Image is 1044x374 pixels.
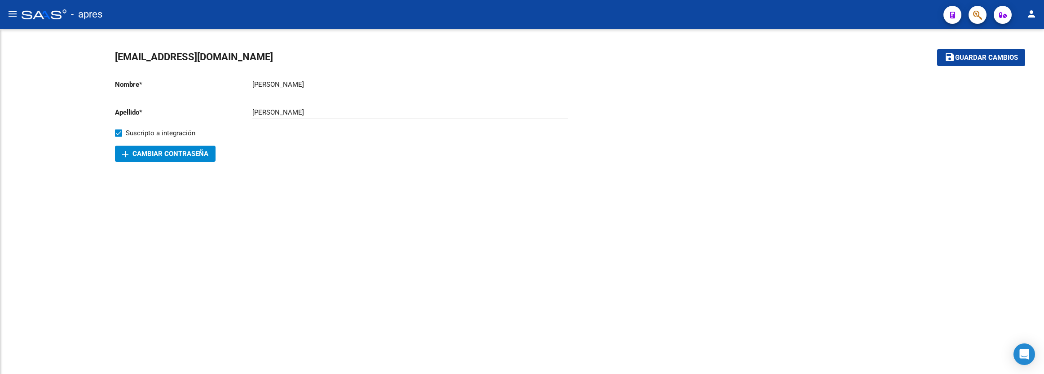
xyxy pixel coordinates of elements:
span: Guardar cambios [955,54,1018,62]
span: [EMAIL_ADDRESS][DOMAIN_NAME] [115,51,273,62]
p: Nombre [115,80,252,89]
span: Suscripto a integración [126,128,195,138]
mat-icon: person [1026,9,1037,19]
button: Guardar cambios [937,49,1025,66]
mat-icon: add [120,149,131,160]
span: - apres [71,4,102,24]
p: Apellido [115,107,252,117]
mat-icon: save [944,52,955,62]
mat-icon: menu [7,9,18,19]
button: Cambiar Contraseña [115,146,216,162]
span: Cambiar Contraseña [122,150,208,158]
div: Open Intercom Messenger [1013,343,1035,365]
